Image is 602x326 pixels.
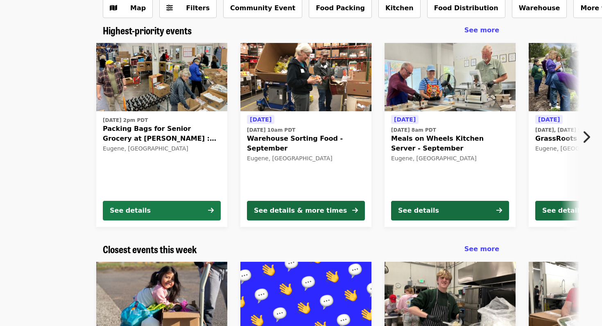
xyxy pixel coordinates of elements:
[96,25,506,36] div: Highest-priority events
[385,43,516,112] img: Meals on Wheels Kitchen Server - September organized by FOOD For Lane County
[96,243,506,255] div: Closest events this week
[103,117,148,124] time: [DATE] 2pm PDT
[391,201,509,220] button: See details
[103,242,197,256] span: Closest events this week
[247,155,365,162] div: Eugene, [GEOGRAPHIC_DATA]
[464,244,499,254] a: See more
[240,43,371,112] img: Warehouse Sorting Food - September organized by FOOD For Lane County
[464,25,499,35] a: See more
[96,43,227,112] img: Packing Bags for Senior Grocery at Bailey Hill : October organized by FOOD For Lane County
[464,245,499,253] span: See more
[496,207,502,214] i: arrow-right icon
[254,206,347,216] div: See details & more times
[247,134,365,153] span: Warehouse Sorting Food - September
[394,116,416,123] span: [DATE]
[103,145,221,152] div: Eugene, [GEOGRAPHIC_DATA]
[103,124,221,144] span: Packing Bags for Senior Grocery at [PERSON_NAME] : October
[103,23,192,37] span: Highest-priority events
[352,207,358,214] i: arrow-right icon
[464,26,499,34] span: See more
[110,206,151,216] div: See details
[96,43,227,227] a: See details for "Packing Bags for Senior Grocery at Bailey Hill : October"
[247,201,365,220] button: See details & more times
[208,207,214,214] i: arrow-right icon
[130,4,146,12] span: Map
[582,129,590,145] i: chevron-right icon
[103,201,221,220] button: See details
[103,243,197,255] a: Closest events this week
[391,134,509,153] span: Meals on Wheels Kitchen Server - September
[240,43,371,227] a: See details for "Warehouse Sorting Food - September"
[103,25,192,36] a: Highest-priority events
[166,4,173,12] i: sliders-h icon
[538,116,560,123] span: [DATE]
[385,43,516,227] a: See details for "Meals on Wheels Kitchen Server - September"
[575,126,602,148] button: Next item
[391,126,436,134] time: [DATE] 8am PDT
[391,155,509,162] div: Eugene, [GEOGRAPHIC_DATA]
[398,206,439,216] div: See details
[247,126,295,134] time: [DATE] 10am PDT
[250,116,272,123] span: [DATE]
[110,4,117,12] i: map icon
[186,4,210,12] span: Filters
